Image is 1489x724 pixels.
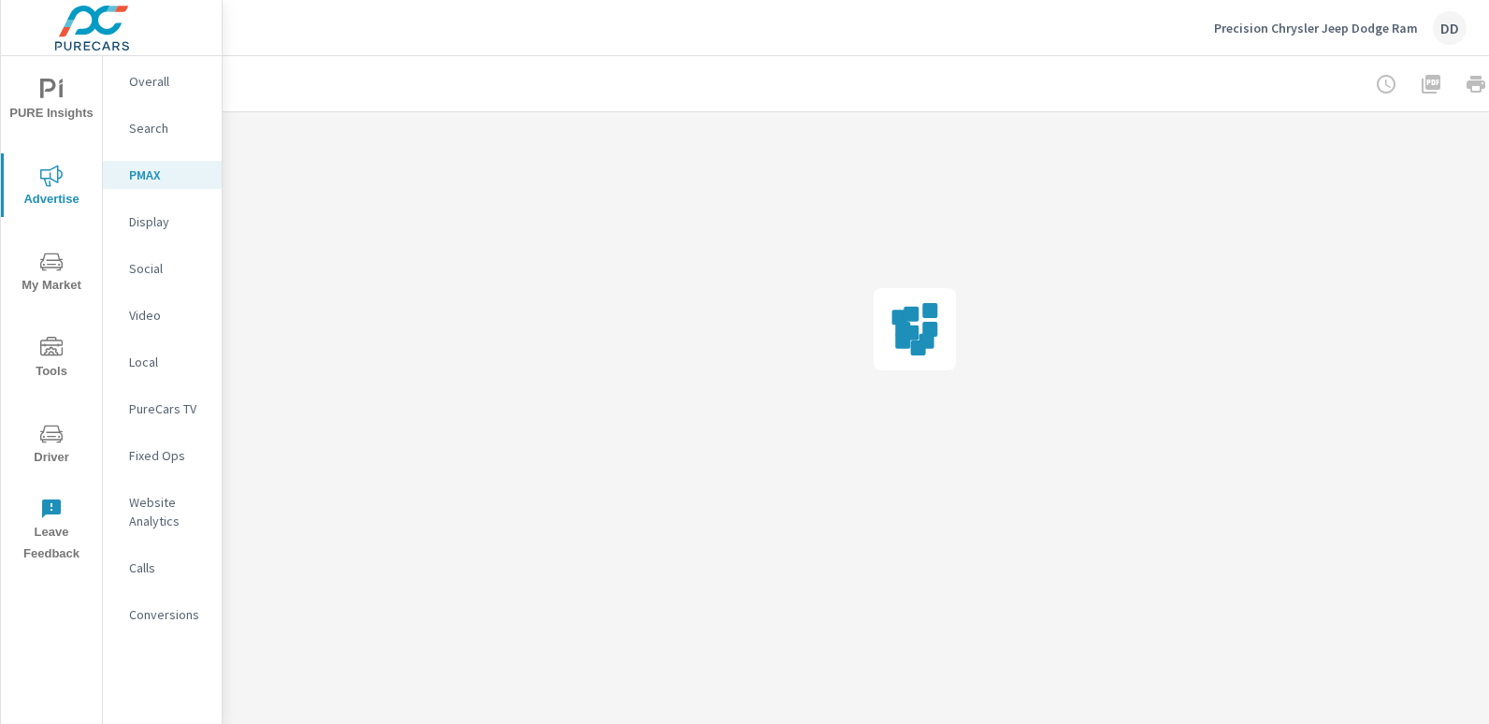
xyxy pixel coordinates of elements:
div: PMAX [103,161,222,189]
div: Fixed Ops [103,442,222,470]
p: Local [129,353,207,371]
p: Website Analytics [129,493,207,530]
p: PMAX [129,166,207,184]
div: Overall [103,67,222,95]
div: DD [1433,11,1467,45]
span: My Market [7,251,96,297]
p: Search [129,119,207,138]
span: PURE Insights [7,79,96,124]
div: Video [103,301,222,329]
p: Precision Chrysler Jeep Dodge Ram [1214,20,1418,36]
span: Advertise [7,165,96,210]
p: Overall [129,72,207,91]
span: Tools [7,337,96,383]
p: PureCars TV [129,399,207,418]
span: Leave Feedback [7,498,96,565]
div: Conversions [103,601,222,629]
p: Fixed Ops [129,446,207,465]
div: Display [103,208,222,236]
div: Search [103,114,222,142]
p: Display [129,212,207,231]
div: Website Analytics [103,488,222,535]
p: Social [129,259,207,278]
p: Calls [129,558,207,577]
div: nav menu [1,56,102,572]
p: Conversions [129,605,207,624]
div: Local [103,348,222,376]
p: Video [129,306,207,325]
span: Driver [7,423,96,469]
div: PureCars TV [103,395,222,423]
div: Social [103,254,222,282]
div: Calls [103,554,222,582]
